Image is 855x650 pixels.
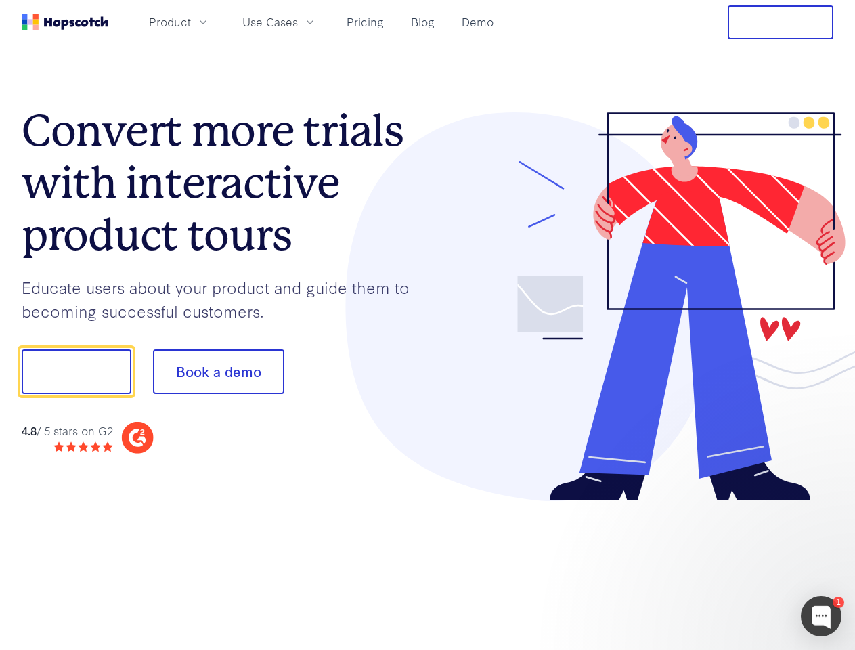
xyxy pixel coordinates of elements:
button: Use Cases [234,11,325,33]
a: Home [22,14,108,30]
a: Pricing [341,11,389,33]
span: Product [149,14,191,30]
button: Free Trial [728,5,833,39]
span: Use Cases [242,14,298,30]
div: / 5 stars on G2 [22,422,113,439]
p: Educate users about your product and guide them to becoming successful customers. [22,276,428,322]
button: Book a demo [153,349,284,394]
button: Show me! [22,349,131,394]
h1: Convert more trials with interactive product tours [22,105,428,261]
a: Blog [405,11,440,33]
a: Demo [456,11,499,33]
strong: 4.8 [22,422,37,438]
div: 1 [833,597,844,608]
button: Product [141,11,218,33]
